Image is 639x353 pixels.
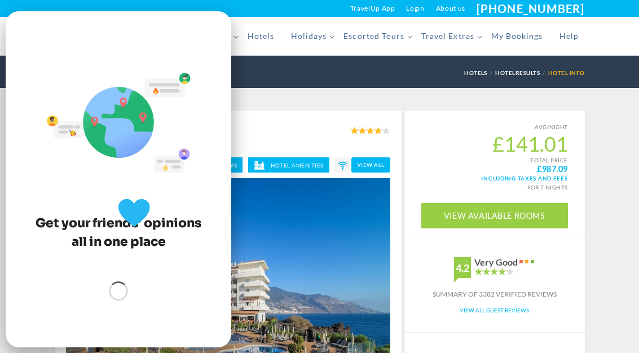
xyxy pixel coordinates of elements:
a: view all [351,157,390,173]
gamitee-draggable-frame: Joyned Window [6,11,231,347]
div: Summary of 3382 verified reviews [404,289,585,299]
a: Holidays [283,17,335,55]
div: Very Good [474,257,518,267]
span: £141.01 [421,132,568,156]
strong: £987.09 [537,165,568,173]
div: for 7 nights [421,182,568,192]
a: Travel Extras [413,17,483,55]
a: My Bookings [483,17,552,55]
small: AVG/NIGHT [421,122,568,132]
a: Hotels [239,17,283,55]
div: Notification [461,294,631,345]
span: Including taxes and fees [421,173,568,182]
a: HotelResults [495,69,543,76]
a: Hotels [464,69,490,76]
a: Hotel Amenities [248,157,329,173]
a: View All Guest Reviews [460,307,529,314]
small: TOTAL PRICE [421,156,568,173]
div: 4.2 [454,257,471,278]
a: Help [551,17,584,55]
a: [PHONE_NUMBER] [477,2,584,15]
a: Escorted Tours [335,17,413,55]
li: Hotel Info [548,63,585,83]
a: View Available Rooms [421,203,568,228]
